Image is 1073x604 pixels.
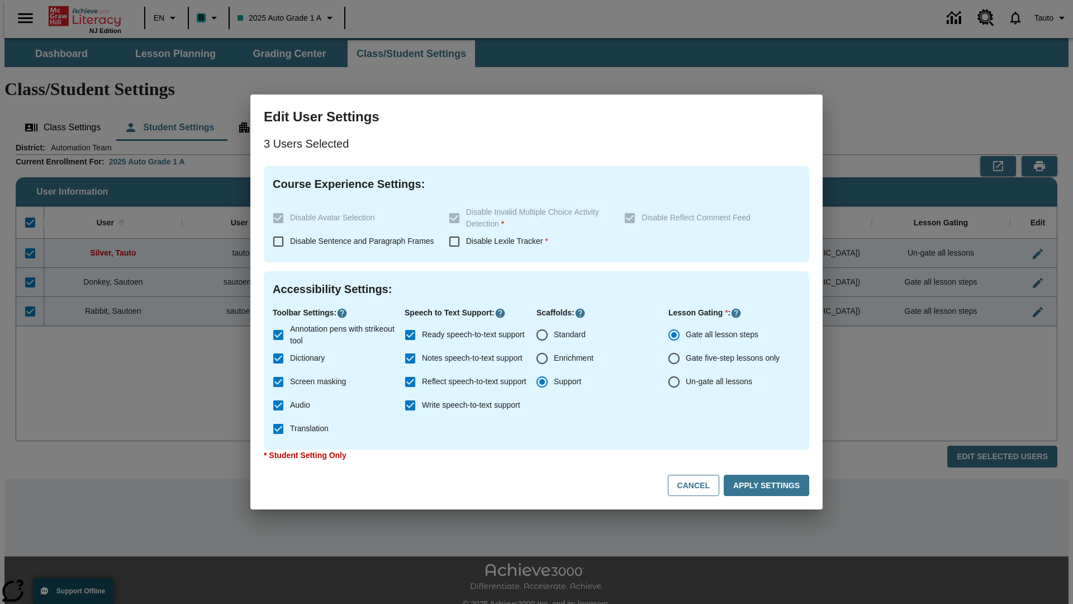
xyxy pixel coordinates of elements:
[290,352,325,364] span: Dictionary
[264,135,809,153] p: 3 Users Selected
[290,399,310,411] span: Audio
[466,237,548,246] span: Disable Lexile Tracker
[273,280,800,298] h4: Accessibility Settings :
[290,376,346,388] span: Screen masking
[422,352,523,364] span: Notes speech-to-text support
[668,475,719,497] button: Cancel
[264,108,809,126] h3: Edit User Settings
[730,308,742,319] button: Click here to know more about
[618,206,791,230] label: These settings are specific to individual classes. To see these settings or make changes, please ...
[668,307,800,319] p: Lesson Gating :
[336,308,348,319] button: Click here to know more about
[290,323,396,347] span: Annotation pens with strikeout tool
[724,475,809,497] button: Apply Settings
[554,329,586,341] span: Standard
[495,308,506,319] button: Click here to know more about
[422,329,525,341] span: Ready speech-to-text support
[422,376,526,388] span: Reflect speech-to-text support
[290,423,329,435] span: Translation
[536,307,668,319] p: Scaffolds :
[686,376,752,388] span: Un-gate all lessons
[466,207,599,228] span: Disable Invalid Multiple Choice Activity Detection
[273,175,800,193] h4: Course Experience Settings :
[267,206,440,230] label: These settings are specific to individual classes. To see these settings or make changes, please ...
[264,450,809,461] p: * Student Setting Only
[290,237,434,246] span: Disable Sentence and Paragraph Frames
[554,376,581,388] span: Support
[443,206,616,230] label: These settings are specific to individual classes. To see these settings or make changes, please ...
[575,308,586,319] button: Click here to know more about
[273,307,405,319] p: Toolbar Settings :
[554,352,594,364] span: Enrichment
[422,399,520,411] span: Write speech-to-text support
[686,352,780,364] span: Gate five-step lessons only
[642,213,751,222] span: Disable Reflect Comment Feed
[290,213,375,222] span: Disable Avatar Selection
[405,307,536,319] p: Speech to Text Support :
[686,329,758,341] span: Gate all lesson steps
